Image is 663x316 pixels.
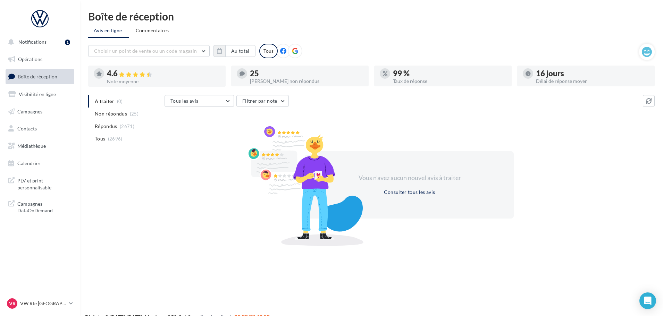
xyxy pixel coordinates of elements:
[136,27,169,33] span: Commentaires
[350,173,469,182] div: Vous n'avez aucun nouvel avis à traiter
[250,70,363,77] div: 25
[107,79,220,84] div: Note moyenne
[6,297,74,310] a: VR VW Rte [GEOGRAPHIC_DATA]
[120,123,134,129] span: (2671)
[17,199,72,214] span: Campagnes DataOnDemand
[19,91,56,97] span: Visibilité en ligne
[88,11,655,22] div: Boîte de réception
[165,95,234,107] button: Tous les avis
[393,79,506,84] div: Taux de réponse
[213,45,255,57] button: Au total
[94,48,197,54] span: Choisir un point de vente ou un code magasin
[65,40,70,45] div: 1
[18,39,47,45] span: Notifications
[4,69,76,84] a: Boîte de réception
[17,143,46,149] span: Médiathèque
[236,95,289,107] button: Filtrer par note
[95,123,117,130] span: Répondus
[20,300,66,307] p: VW Rte [GEOGRAPHIC_DATA]
[4,121,76,136] a: Contacts
[17,176,72,191] span: PLV et print personnalisable
[4,173,76,194] a: PLV et print personnalisable
[4,35,73,49] button: Notifications 1
[17,126,37,131] span: Contacts
[107,70,220,78] div: 4.6
[536,70,649,77] div: 16 jours
[4,52,76,67] a: Opérations
[393,70,506,77] div: 99 %
[170,98,199,104] span: Tous les avis
[4,104,76,119] a: Campagnes
[17,108,42,114] span: Campagnes
[225,45,255,57] button: Au total
[130,111,139,117] span: (25)
[9,300,16,307] span: VR
[88,45,210,57] button: Choisir un point de vente ou un code magasin
[250,79,363,84] div: [PERSON_NAME] non répondus
[4,139,76,153] a: Médiathèque
[17,160,41,166] span: Calendrier
[4,87,76,102] a: Visibilité en ligne
[95,110,127,117] span: Non répondus
[536,79,649,84] div: Délai de réponse moyen
[108,136,123,142] span: (2696)
[381,188,438,196] button: Consulter tous les avis
[18,74,57,79] span: Boîte de réception
[259,44,278,58] div: Tous
[95,135,105,142] span: Tous
[4,156,76,171] a: Calendrier
[18,56,42,62] span: Opérations
[639,292,656,309] div: Open Intercom Messenger
[4,196,76,217] a: Campagnes DataOnDemand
